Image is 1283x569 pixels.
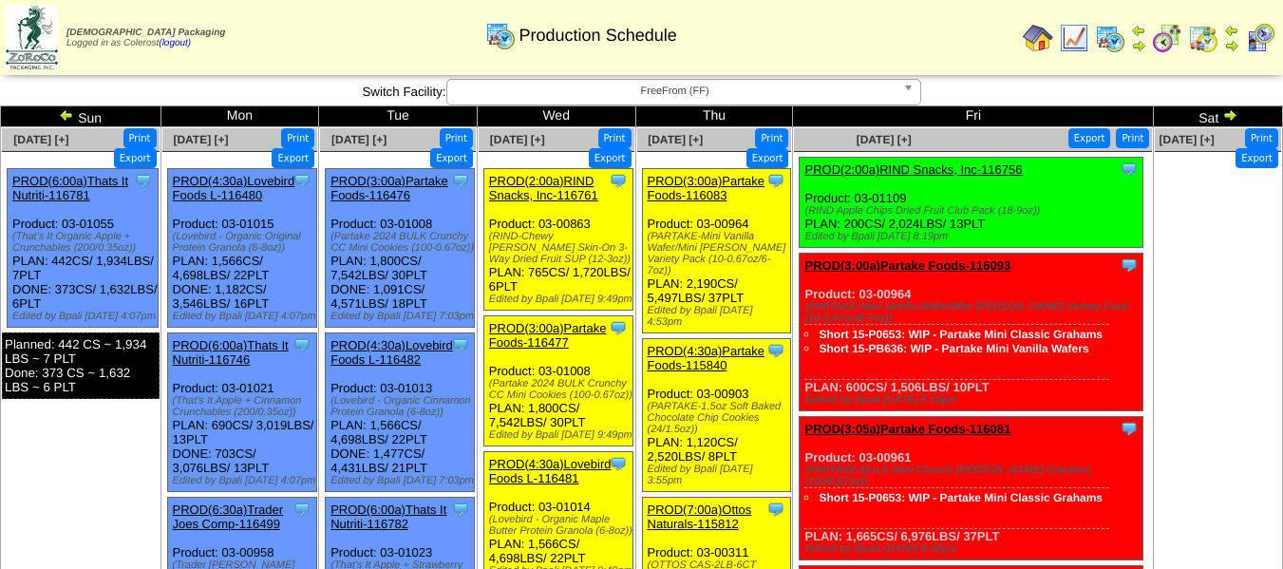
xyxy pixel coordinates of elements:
[648,464,790,486] div: Edited by Bpali [DATE] 3:55pm
[1059,23,1089,53] img: line_graph.gif
[609,454,628,473] img: Tooltip
[1224,23,1239,38] img: arrowleft.gif
[1154,106,1283,127] td: Sat
[648,305,790,328] div: Edited by Bpali [DATE] 4:53pm
[330,174,448,202] a: PROD(3:00a)Partake Foods-116476
[1245,23,1275,53] img: calendarcustomer.gif
[609,318,628,337] img: Tooltip
[330,475,474,486] div: Edited by Bpali [DATE] 7:03pm
[489,321,607,350] a: PROD(3:00a)Partake Foods-116477
[804,205,1142,217] div: (RIND Apple Chips Dried Fruit Club Pack (18-9oz))
[648,174,765,202] a: PROD(3:00a)Partake Foods-116083
[766,500,785,519] img: Tooltip
[819,491,1103,504] a: Short 15-P0653: WIP - Partake Mini Classic Grahams
[173,475,316,486] div: Edited by Bpali [DATE] 4:07pm
[173,503,284,531] a: PROD(6:30a)Trader Joes Comp-116499
[430,148,473,168] button: Export
[330,338,453,367] a: PROD(4:30a)Lovebird Foods L-116482
[167,333,316,492] div: Product: 03-01021 PLAN: 690CS / 3,019LBS / 13PLT DONE: 703CS / 3,076LBS / 13PLT
[1068,128,1111,148] button: Export
[793,106,1154,127] td: Fri
[173,133,228,146] a: [DATE] [+]
[804,543,1142,555] div: Edited by Bpali [DATE] 8:18pm
[800,158,1143,248] div: Product: 03-01109 PLAN: 200CS / 2,024LBS / 13PLT
[1236,148,1278,168] button: Export
[1224,38,1239,53] img: arrowright.gif
[167,169,316,328] div: Product: 03-01015 PLAN: 1,566CS / 4,698LBS / 22PLT DONE: 1,182CS / 3,546LBS / 16PLT
[648,401,790,435] div: (PARTAKE-1.5oz Soft Baked Chocolate Chip Cookies (24/1.5oz))
[330,231,474,254] div: (Partake 2024 BULK Crunchy CC Mini Cookies (100-0.67oz))
[648,231,790,276] div: (PARTAKE-Mini Vanilla Wafer/Mini [PERSON_NAME] Variety Pack (10-0.67oz/6-7oz))
[114,148,157,168] button: Export
[292,335,311,354] img: Tooltip
[331,133,387,146] a: [DATE] [+]
[483,169,632,311] div: Product: 03-00863 PLAN: 765CS / 1,720LBS / 6PLT
[326,169,475,328] div: Product: 03-01008 PLAN: 1,800CS / 7,542LBS / 30PLT DONE: 1,091CS / 4,571LBS / 18PLT
[159,38,191,48] a: (logout)
[292,500,311,519] img: Tooltip
[489,429,632,441] div: Edited by Bpali [DATE] 9:49pm
[589,148,632,168] button: Export
[330,503,446,531] a: PROD(6:00a)Thats It Nutriti-116782
[642,169,790,333] div: Product: 03-00964 PLAN: 2,190CS / 5,497LBS / 37PLT
[455,80,896,103] span: FreeFrom (FF)
[746,148,789,168] button: Export
[1188,23,1218,53] img: calendarinout.gif
[800,254,1143,411] div: Product: 03-00964 PLAN: 600CS / 1,506LBS / 10PLT
[319,106,478,127] td: Tue
[489,378,632,401] div: (Partake 2024 BULK Crunchy CC Mini Cookies (100-0.67oz))
[330,311,474,322] div: Edited by Bpali [DATE] 7:03pm
[489,294,632,305] div: Edited by Bpali [DATE] 9:49pm
[766,341,785,360] img: Tooltip
[173,174,295,202] a: PROD(4:30a)Lovebird Foods L-116480
[519,26,677,46] span: Production Schedule
[477,106,635,127] td: Wed
[292,171,311,190] img: Tooltip
[1160,133,1215,146] a: [DATE] [+]
[281,128,314,148] button: Print
[173,231,316,254] div: (Lovebird - Organic Original Protein Granola (6-8oz))
[804,258,1010,273] a: PROD(3:00a)Partake Foods-116093
[804,231,1142,242] div: Edited by Bpali [DATE] 8:19pm
[330,395,474,418] div: (Lovebird - Organic Cinnamon Protein Granola (6-8oz))
[1131,23,1146,38] img: arrowleft.gif
[173,395,316,418] div: (That's It Apple + Cinnamon Crunchables (200/0.35oz))
[326,333,475,492] div: Product: 03-01013 PLAN: 1,566CS / 4,698LBS / 22PLT DONE: 1,477CS / 4,431LBS / 21PLT
[12,311,158,322] div: Edited by Bpali [DATE] 4:07pm
[648,344,765,372] a: PROD(4:30a)Partake Foods-115840
[857,133,912,146] a: [DATE] [+]
[1120,160,1139,179] img: Tooltip
[485,20,516,50] img: calendarprod.gif
[1023,23,1053,53] img: home.gif
[804,162,1022,177] a: PROD(2:00a)RIND Snacks, Inc-116756
[819,342,1088,355] a: Short 15-PB636: WIP - Partake Mini Vanilla Wafers
[819,328,1103,341] a: Short 15-P0653: WIP - Partake Mini Classic Grahams
[66,28,225,38] span: [DEMOGRAPHIC_DATA] Packaging
[489,514,632,537] div: (Lovebird - Organic Maple Butter Protein Granola (6-8oz))
[648,133,703,146] a: [DATE] [+]
[1120,256,1139,275] img: Tooltip
[635,106,793,127] td: Thu
[440,128,473,148] button: Print
[804,465,1142,487] div: (PARTAKE-BULK Mini Classic [PERSON_NAME] Crackers (100/0.67oz))
[490,133,545,146] span: [DATE] [+]
[648,503,752,531] a: PROD(7:00a)Ottos Naturals-115812
[1116,128,1149,148] button: Print
[1152,23,1182,53] img: calendarblend.gif
[451,171,470,190] img: Tooltip
[804,394,1142,406] div: Edited by Bpali [DATE] 8:18pm
[12,174,128,202] a: PROD(6:00a)Thats It Nutriti-116781
[451,500,470,519] img: Tooltip
[489,231,632,265] div: (RIND-Chewy [PERSON_NAME] Skin-On 3-Way Dried Fruit SUP (12-3oz))
[489,457,612,485] a: PROD(4:30a)Lovebird Foods L-116481
[1131,38,1146,53] img: arrowright.gif
[272,148,314,168] button: Export
[13,133,68,146] span: [DATE] [+]
[173,311,316,322] div: Edited by Bpali [DATE] 4:07pm
[1222,107,1237,123] img: arrowright.gif
[804,301,1142,324] div: (PARTAKE-Mini Vanilla Wafer/Mini [PERSON_NAME] Variety Pack (10-0.67oz/6-7oz))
